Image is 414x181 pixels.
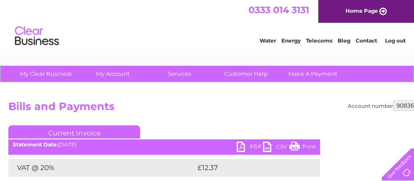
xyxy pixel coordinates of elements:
[8,159,195,177] td: VAT @ 20%
[338,37,350,44] a: Blog
[306,37,332,44] a: Telecoms
[248,4,309,15] a: 0333 014 3131
[356,37,377,44] a: Contact
[8,142,320,148] div: [DATE]
[143,66,216,82] a: Services
[385,37,406,44] a: Log out
[237,142,263,154] a: PDF
[13,141,58,148] b: Statement Date:
[263,142,289,154] a: CSV
[10,66,82,82] a: My Clear Business
[76,66,149,82] a: My Account
[8,125,140,138] a: Current Invoice
[195,159,301,177] td: £12.37
[14,23,59,50] img: logo.png
[210,66,282,82] a: Customer Help
[259,37,276,44] a: Water
[289,142,316,154] a: Print
[277,66,349,82] a: Make A Payment
[281,37,301,44] a: Energy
